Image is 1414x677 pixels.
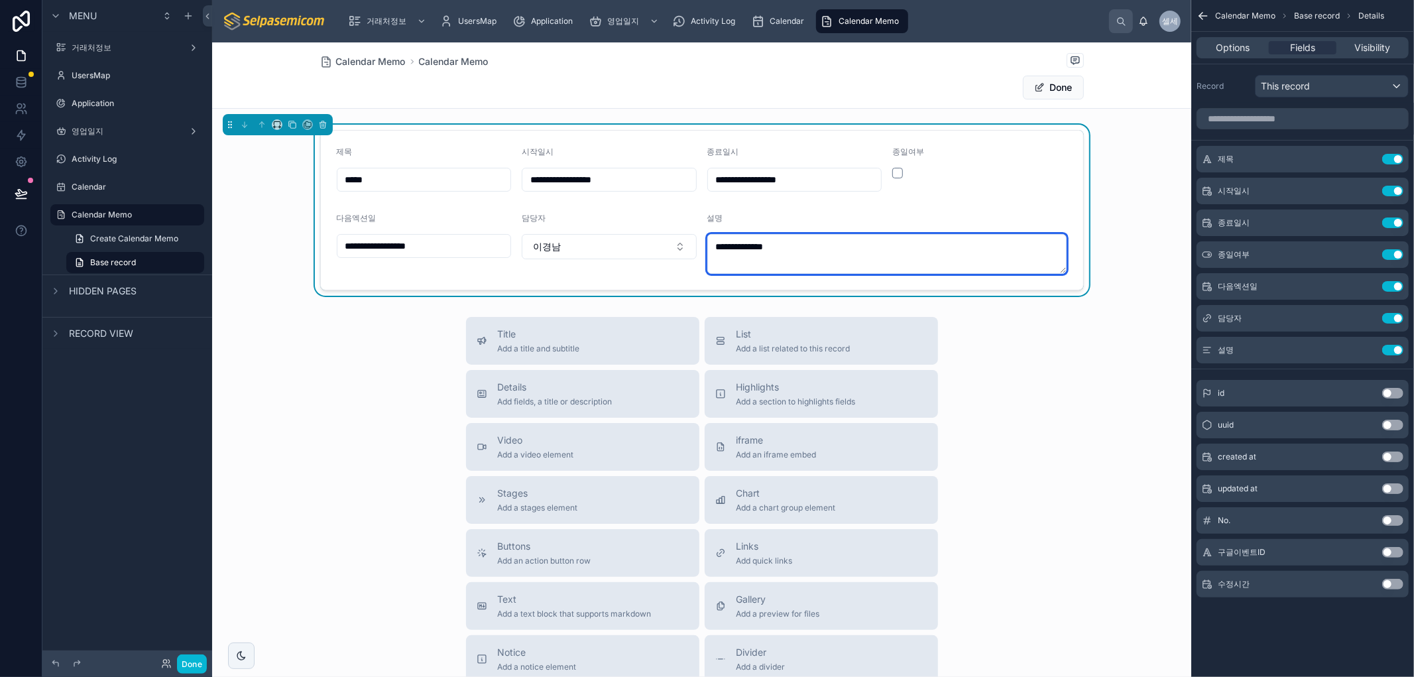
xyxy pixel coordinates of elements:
[736,540,793,553] span: Links
[90,233,178,244] span: Create Calendar Memo
[50,176,204,198] a: Calendar
[531,16,573,27] span: Application
[498,450,574,460] span: Add a video element
[770,16,804,27] span: Calendar
[668,9,744,33] a: Activity Log
[344,9,433,33] a: 거래처정보
[691,16,735,27] span: Activity Log
[72,126,183,137] label: 영업일지
[337,213,377,223] span: 다음엑션일
[1218,313,1242,324] span: 담당자
[585,9,666,33] a: 영업일지
[498,343,580,354] span: Add a title and subtitle
[50,37,204,58] a: 거래처정보
[607,16,639,27] span: 영업일지
[466,423,699,471] button: VideoAdd a video element
[816,9,908,33] a: Calendar Memo
[498,609,652,619] span: Add a text block that supports markdown
[839,16,899,27] span: Calendar Memo
[66,228,204,249] a: Create Calendar Memo
[466,370,699,418] button: DetailsAdd fields, a title or description
[1354,41,1390,54] span: Visibility
[736,487,836,500] span: Chart
[50,121,204,142] a: 영업일지
[705,317,938,365] button: ListAdd a list related to this record
[72,210,196,220] label: Calendar Memo
[1216,41,1250,54] span: Options
[498,487,578,500] span: Stages
[466,476,699,524] button: StagesAdd a stages element
[337,147,353,156] span: 제목
[66,252,204,273] a: Base record
[436,9,506,33] a: UsersMap
[522,234,697,259] button: Select Button
[72,154,202,164] label: Activity Log
[498,540,591,553] span: Buttons
[707,147,739,156] span: 종료일시
[458,16,497,27] span: UsersMap
[336,55,406,68] span: Calendar Memo
[177,654,207,674] button: Done
[1023,76,1084,99] button: Done
[522,147,554,156] span: 시작일시
[1162,16,1178,27] span: 셀세
[1294,11,1340,21] span: Base record
[707,213,723,223] span: 설명
[1218,281,1258,292] span: 다음엑션일
[50,65,204,86] a: UsersMap
[705,529,938,577] button: LinksAdd quick links
[1197,81,1250,92] label: Record
[466,317,699,365] button: TitleAdd a title and subtitle
[705,476,938,524] button: ChartAdd a chart group element
[736,593,820,606] span: Gallery
[498,646,577,659] span: Notice
[1218,579,1250,589] span: 수정시간
[736,556,793,566] span: Add quick links
[498,397,613,407] span: Add fields, a title or description
[736,397,856,407] span: Add a section to highlights fields
[1290,41,1315,54] span: Fields
[1255,75,1409,97] button: This record
[72,98,202,109] label: Application
[892,147,924,156] span: 종일여부
[736,381,856,394] span: Highlights
[736,646,786,659] span: Divider
[1218,515,1230,526] span: No.
[72,42,183,53] label: 거래처정보
[69,9,97,23] span: Menu
[1358,11,1384,21] span: Details
[736,609,820,619] span: Add a preview for files
[466,582,699,630] button: TextAdd a text block that supports markdown
[705,423,938,471] button: iframeAdd an iframe embed
[1261,80,1310,93] span: This record
[320,55,406,68] a: Calendar Memo
[705,370,938,418] button: HighlightsAdd a section to highlights fields
[736,343,851,354] span: Add a list related to this record
[522,213,546,223] span: 담당자
[533,240,561,253] span: 이경남
[50,93,204,114] a: Application
[1215,11,1275,21] span: Calendar Memo
[1218,217,1250,228] span: 종료일시
[90,257,136,268] span: Base record
[69,327,133,340] span: Record view
[1218,547,1266,558] span: 구글이벤트ID
[736,328,851,341] span: List
[508,9,582,33] a: Application
[72,182,202,192] label: Calendar
[337,7,1109,36] div: scrollable content
[1218,154,1234,164] span: 제목
[419,55,489,68] a: Calendar Memo
[736,450,817,460] span: Add an iframe embed
[72,70,202,81] label: UsersMap
[50,204,204,225] a: Calendar Memo
[367,16,406,27] span: 거래처정보
[1218,249,1250,260] span: 종일여부
[498,662,577,672] span: Add a notice element
[69,284,137,298] span: Hidden pages
[223,11,327,32] img: App logo
[1218,420,1234,430] span: uuid
[498,503,578,513] span: Add a stages element
[1218,388,1224,399] span: id
[747,9,813,33] a: Calendar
